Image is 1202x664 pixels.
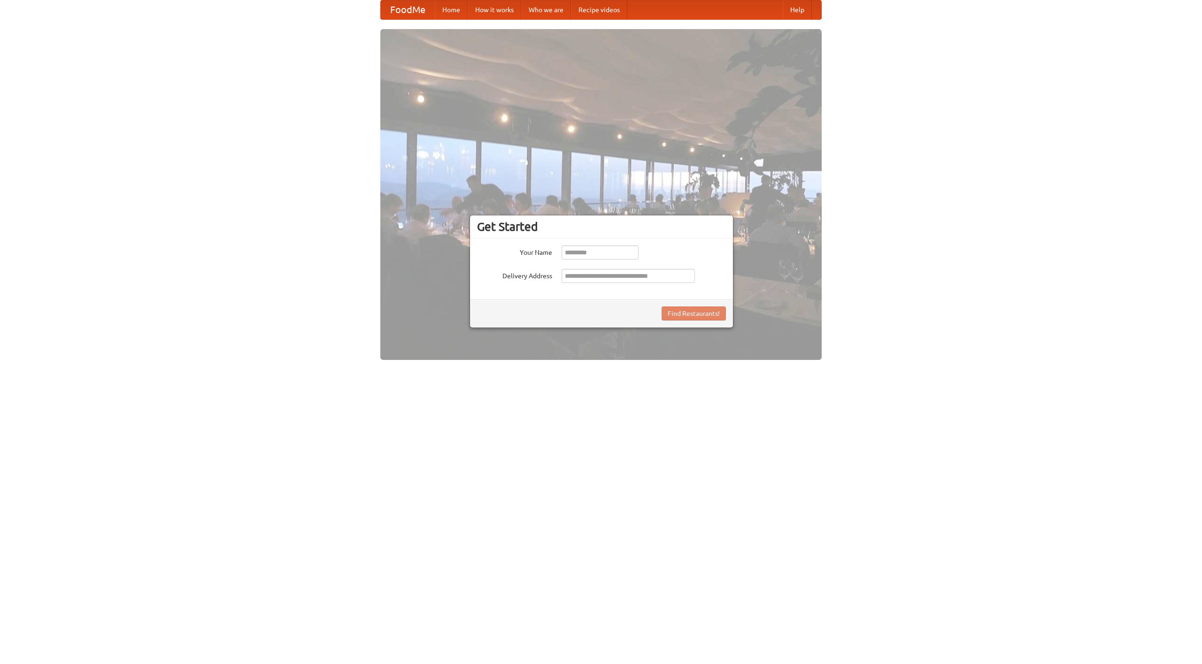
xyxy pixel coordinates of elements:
label: Your Name [477,245,552,257]
a: Recipe videos [571,0,627,19]
label: Delivery Address [477,269,552,281]
h3: Get Started [477,220,726,234]
a: Home [435,0,468,19]
a: FoodMe [381,0,435,19]
a: Who we are [521,0,571,19]
a: Help [783,0,812,19]
a: How it works [468,0,521,19]
button: Find Restaurants! [662,306,726,321]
